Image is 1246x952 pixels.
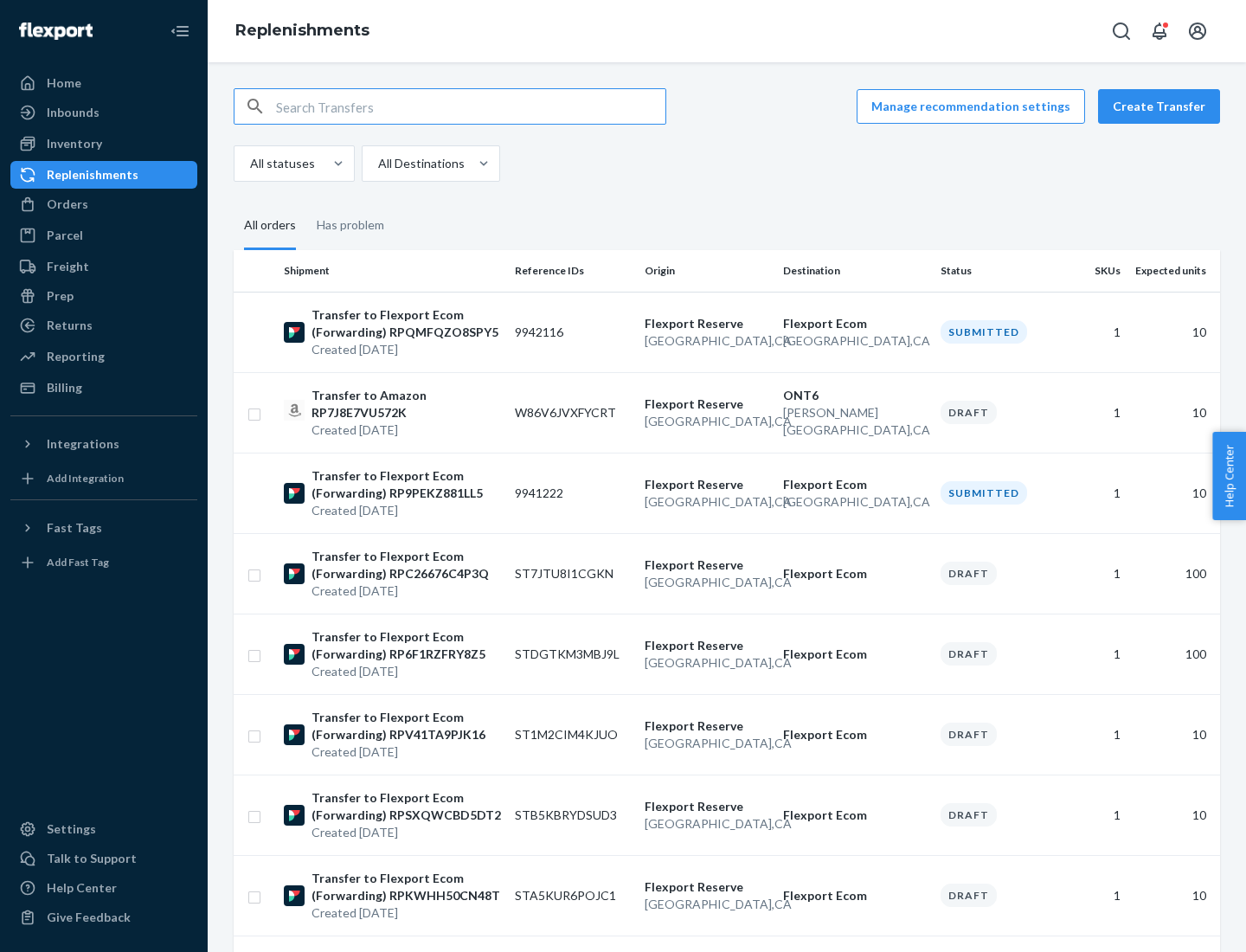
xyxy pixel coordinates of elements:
p: [GEOGRAPHIC_DATA] , CA [645,654,769,672]
img: Flexport logo [19,23,93,40]
p: Created [DATE] [311,421,501,439]
td: 1 [1063,694,1127,775]
p: [GEOGRAPHIC_DATA] , CA [645,896,769,913]
p: Created [DATE] [311,582,501,600]
p: Transfer to Amazon RP7J8E7VU572K [311,387,501,421]
p: ONT6 [783,387,927,404]
th: Reference IDs [508,250,638,292]
p: [GEOGRAPHIC_DATA] , CA [645,332,769,350]
button: Help Center [1212,432,1246,520]
p: Flexport Reserve [645,878,769,896]
div: Give Feedback [47,909,131,926]
td: 9941222 [508,453,638,533]
p: Transfer to Flexport Ecom (Forwarding) RP6F1RZFRY8Z5 [311,628,501,663]
td: 10 [1127,292,1220,372]
td: 100 [1127,533,1220,614]
p: Flexport Reserve [645,396,769,413]
p: [GEOGRAPHIC_DATA] , CA [645,735,769,752]
td: 10 [1127,453,1220,533]
p: Transfer to Flexport Ecom (Forwarding) RP9PEKZ881LL5 [311,467,501,502]
div: Draft [941,884,997,907]
div: All statuses [250,155,315,172]
div: Fast Tags [47,519,102,537]
button: Fast Tags [10,514,197,542]
p: Flexport Ecom [783,646,927,663]
p: Created [DATE] [311,824,501,841]
td: 10 [1127,775,1220,855]
div: Settings [47,820,96,838]
td: 100 [1127,614,1220,694]
button: Open notifications [1142,14,1177,48]
div: Prep [47,287,74,305]
th: SKUs [1063,250,1127,292]
div: Reporting [47,348,105,365]
p: Created [DATE] [311,341,501,358]
div: Billing [47,379,82,396]
p: [GEOGRAPHIC_DATA] , CA [645,493,769,511]
p: Created [DATE] [311,743,501,761]
td: 1 [1063,372,1127,453]
input: All Destinations [376,155,378,172]
a: Add Fast Tag [10,549,197,576]
th: Expected units [1127,250,1220,292]
div: Draft [941,642,997,666]
th: Destination [776,250,934,292]
div: Has problem [317,203,384,248]
a: Returns [10,312,197,339]
a: Freight [10,253,197,280]
a: Inbounds [10,99,197,126]
td: STB5KBRYDSUD3 [508,775,638,855]
div: Help Center [47,879,117,897]
p: Transfer to Flexport Ecom (Forwarding) RPSXQWCBD5DT2 [311,789,501,824]
div: Submitted [941,481,1027,505]
td: 10 [1127,855,1220,936]
input: Search Transfers [276,89,665,124]
p: Flexport Reserve [645,637,769,654]
button: Integrations [10,430,197,458]
input: All statuses [248,155,250,172]
div: Draft [941,401,997,424]
p: Flexport Reserve [645,798,769,815]
td: 1 [1063,614,1127,694]
a: Replenishments [235,21,369,40]
div: Add Fast Tag [47,555,109,569]
button: Create Transfer [1098,89,1220,124]
p: Flexport Ecom [783,726,927,743]
a: Replenishments [10,161,197,189]
div: Home [47,74,81,92]
div: Add Integration [47,471,124,486]
td: 1 [1063,855,1127,936]
th: Shipment [277,250,508,292]
p: Flexport Ecom [783,476,927,493]
p: [GEOGRAPHIC_DATA] , CA [645,815,769,833]
a: Manage recommendation settings [857,89,1085,124]
a: Prep [10,282,197,310]
button: Open Search Box [1104,14,1139,48]
div: All orders [244,203,296,250]
button: Close Navigation [163,14,197,48]
td: 9942116 [508,292,638,372]
p: [GEOGRAPHIC_DATA] , CA [645,413,769,430]
td: ST1M2CIM4KJUO [508,694,638,775]
a: Parcel [10,222,197,249]
p: Created [DATE] [311,663,501,680]
p: Flexport Reserve [645,717,769,735]
div: Inventory [47,135,102,152]
td: 1 [1063,775,1127,855]
p: Transfer to Flexport Ecom (Forwarding) RPV41TA9PJK16 [311,709,501,743]
p: Flexport Ecom [783,565,927,582]
div: Replenishments [47,166,138,183]
p: [PERSON_NAME][GEOGRAPHIC_DATA] , CA [783,404,927,439]
div: Talk to Support [47,850,137,867]
th: Status [934,250,1063,292]
td: 10 [1127,694,1220,775]
th: Origin [638,250,776,292]
p: Created [DATE] [311,904,501,922]
p: Transfer to Flexport Ecom (Forwarding) RPC26676C4P3Q [311,548,501,582]
div: Submitted [941,320,1027,344]
p: Transfer to Flexport Ecom (Forwarding) RPKWHH50CN48T [311,870,501,904]
a: Reporting [10,343,197,370]
div: Parcel [47,227,83,244]
td: 10 [1127,372,1220,453]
